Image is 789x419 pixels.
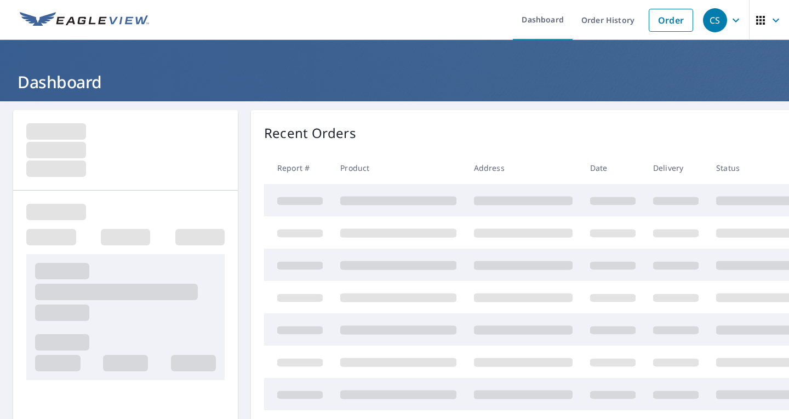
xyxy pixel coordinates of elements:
[264,123,356,143] p: Recent Orders
[331,152,465,184] th: Product
[465,152,581,184] th: Address
[703,8,727,32] div: CS
[264,152,331,184] th: Report #
[644,152,707,184] th: Delivery
[13,71,776,93] h1: Dashboard
[581,152,644,184] th: Date
[20,12,149,28] img: EV Logo
[649,9,693,32] a: Order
